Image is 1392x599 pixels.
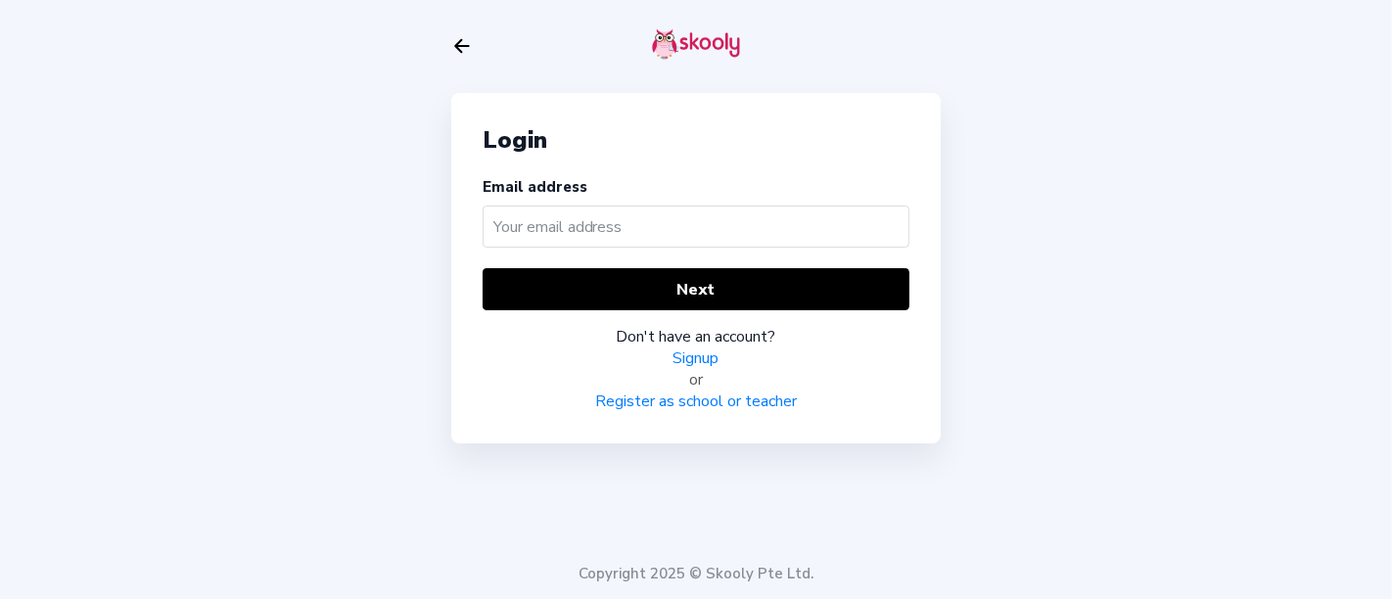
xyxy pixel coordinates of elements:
label: Email address [483,177,587,197]
button: Next [483,268,909,310]
div: or [483,369,909,391]
a: Signup [673,347,719,369]
input: Your email address [483,206,909,248]
div: Don't have an account? [483,326,909,347]
a: Register as school or teacher [595,391,797,412]
img: skooly-logo.png [652,28,740,60]
div: Login [483,124,909,156]
button: arrow back outline [451,35,473,57]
